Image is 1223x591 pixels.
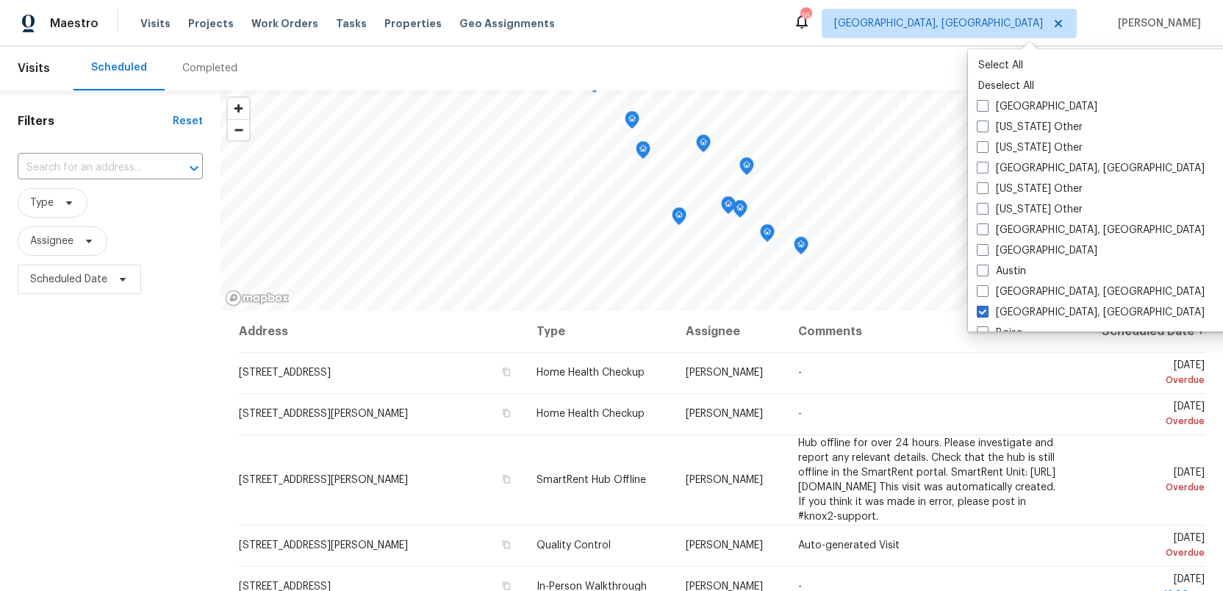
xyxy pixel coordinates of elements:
span: Tasks [336,18,367,29]
div: Map marker [672,207,686,230]
div: Map marker [696,135,711,157]
div: Map marker [733,200,747,223]
span: [PERSON_NAME] [1112,16,1201,31]
th: Comments [786,311,1077,352]
span: Quality Control [537,540,611,551]
span: Projects [188,16,234,31]
span: - [798,368,802,378]
span: [DATE] [1088,468,1205,495]
label: [US_STATE] Other [977,120,1083,135]
label: [GEOGRAPHIC_DATA] [977,99,1097,114]
button: Open [184,158,204,179]
label: [GEOGRAPHIC_DATA], [GEOGRAPHIC_DATA] [977,161,1205,176]
th: Assignee [674,311,786,352]
div: Map marker [739,157,754,180]
button: Copy Address [500,538,513,551]
span: [DATE] [1088,533,1205,560]
span: Zoom out [228,120,249,140]
span: Assignee [30,234,73,248]
div: Completed [182,61,237,76]
span: Properties [384,16,442,31]
th: Address [238,311,525,352]
span: [PERSON_NAME] [686,475,763,485]
span: [DATE] [1088,360,1205,387]
span: [STREET_ADDRESS][PERSON_NAME] [239,409,408,419]
span: [STREET_ADDRESS] [239,368,331,378]
th: Type [525,311,674,352]
span: [STREET_ADDRESS][PERSON_NAME] [239,540,408,551]
label: [GEOGRAPHIC_DATA], [GEOGRAPHIC_DATA] [977,223,1205,237]
input: Search for an address... [18,157,162,179]
span: Maestro [50,16,98,31]
span: Geo Assignments [459,16,555,31]
label: [GEOGRAPHIC_DATA] [977,243,1097,258]
div: Reset [173,114,203,129]
div: Overdue [1088,414,1205,429]
label: [US_STATE] Other [977,202,1083,217]
div: Map marker [760,224,775,247]
div: Map marker [636,141,650,164]
label: [US_STATE] Other [977,182,1083,196]
div: Overdue [1088,373,1205,387]
span: Home Health Checkup [537,409,645,419]
button: Copy Address [500,406,513,420]
th: Scheduled Date ↑ [1077,311,1205,352]
button: Copy Address [500,473,513,486]
a: Mapbox homepage [225,290,290,307]
span: Auto-generated Visit [798,540,900,551]
span: Work Orders [251,16,318,31]
button: Copy Address [500,365,513,379]
label: [GEOGRAPHIC_DATA], [GEOGRAPHIC_DATA] [977,284,1205,299]
div: Map marker [625,111,639,134]
span: [STREET_ADDRESS][PERSON_NAME] [239,475,408,485]
button: Zoom out [228,119,249,140]
label: Boise [977,326,1022,340]
canvas: Map [220,90,1223,311]
div: Scheduled [91,60,147,75]
span: [PERSON_NAME] [686,409,763,419]
span: - [798,409,802,419]
span: [PERSON_NAME] [686,368,763,378]
div: Overdue [1088,480,1205,495]
span: SmartRent Hub Offline [537,475,646,485]
span: Scheduled Date [30,272,107,287]
span: Type [30,196,54,210]
div: Overdue [1088,545,1205,560]
span: Visits [18,52,50,85]
div: Map marker [794,237,808,259]
span: Hub offline for over 24 hours. Please investigate and report any relevant details. Check that the... [798,438,1055,522]
div: 16 [800,9,811,24]
h1: Filters [18,114,173,129]
span: [DATE] [1088,401,1205,429]
button: Zoom in [228,98,249,119]
label: Austin [977,264,1026,279]
span: Home Health Checkup [537,368,645,378]
span: Visits [140,16,171,31]
span: [PERSON_NAME] [686,540,763,551]
div: Map marker [721,196,736,219]
label: [US_STATE] Other [977,140,1083,155]
span: [GEOGRAPHIC_DATA], [GEOGRAPHIC_DATA] [834,16,1043,31]
label: [GEOGRAPHIC_DATA], [GEOGRAPHIC_DATA] [977,305,1205,320]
